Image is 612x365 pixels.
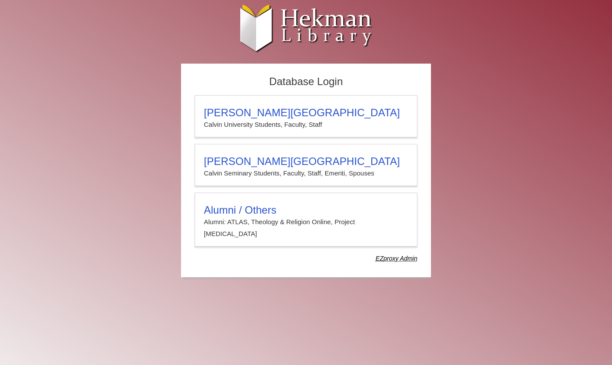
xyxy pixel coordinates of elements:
[204,216,408,240] p: Alumni: ATLAS, Theology & Religion Online, Project [MEDICAL_DATA]
[204,155,408,168] h3: [PERSON_NAME][GEOGRAPHIC_DATA]
[204,204,408,216] h3: Alumni / Others
[195,144,417,186] a: [PERSON_NAME][GEOGRAPHIC_DATA]Calvin Seminary Students, Faculty, Staff, Emeriti, Spouses
[204,204,408,240] summary: Alumni / OthersAlumni: ATLAS, Theology & Religion Online, Project [MEDICAL_DATA]
[376,255,417,262] dfn: Use Alumni login
[204,107,408,119] h3: [PERSON_NAME][GEOGRAPHIC_DATA]
[204,119,408,130] p: Calvin University Students, Faculty, Staff
[190,73,422,91] h2: Database Login
[195,95,417,137] a: [PERSON_NAME][GEOGRAPHIC_DATA]Calvin University Students, Faculty, Staff
[204,168,408,179] p: Calvin Seminary Students, Faculty, Staff, Emeriti, Spouses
